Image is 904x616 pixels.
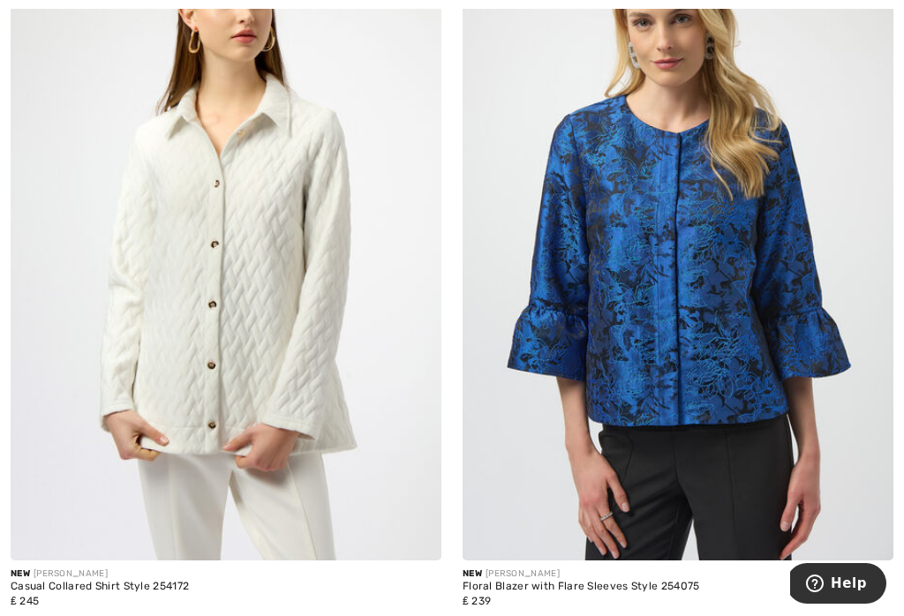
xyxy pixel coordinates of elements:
[463,581,893,593] div: Floral Blazer with Flare Sleeves Style 254075
[11,567,441,581] div: [PERSON_NAME]
[463,567,893,581] div: [PERSON_NAME]
[11,581,441,593] div: Casual Collared Shirt Style 254172
[463,568,482,579] span: New
[790,563,886,607] iframe: Opens a widget where you can find more information
[11,595,39,607] span: ₤ 245
[463,595,491,607] span: ₤ 239
[11,568,30,579] span: New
